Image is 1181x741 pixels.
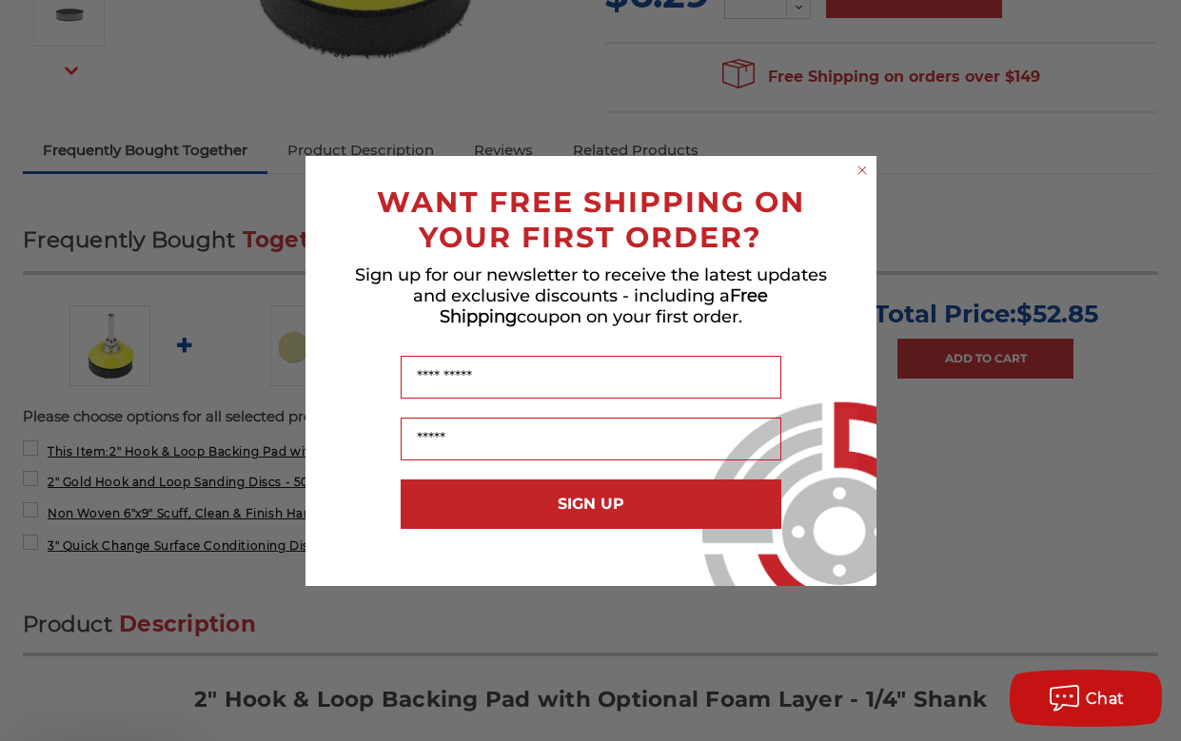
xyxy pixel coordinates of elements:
[355,264,827,327] span: Sign up for our newsletter to receive the latest updates and exclusive discounts - including a co...
[401,418,781,460] input: Email
[853,161,872,180] button: Close dialog
[1010,670,1162,727] button: Chat
[1086,690,1125,708] span: Chat
[401,479,781,529] button: SIGN UP
[377,185,805,255] span: WANT FREE SHIPPING ON YOUR FIRST ORDER?
[440,285,769,327] span: Free Shipping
